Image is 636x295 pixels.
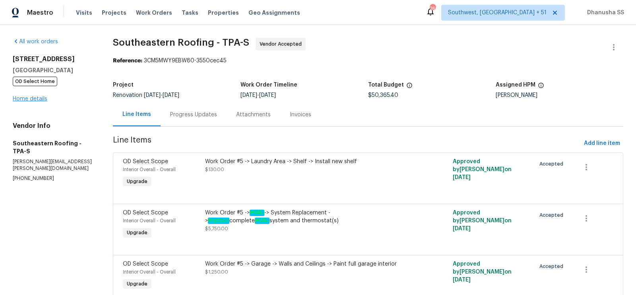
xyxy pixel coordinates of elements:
em: HVAC [255,218,270,224]
span: - [240,93,276,98]
button: Add line item [581,136,623,151]
b: Reference: [113,58,142,64]
span: Interior Overall - Overall [123,270,176,274]
span: Projects [102,9,126,17]
span: Line Items [113,136,581,151]
h5: [GEOGRAPHIC_DATA] [13,66,94,74]
div: [PERSON_NAME] [496,93,623,98]
h4: Vendor Info [13,122,94,130]
span: [DATE] [259,93,276,98]
span: Vendor Accepted [260,40,305,48]
p: [PERSON_NAME][EMAIL_ADDRESS][PERSON_NAME][DOMAIN_NAME] [13,158,94,172]
span: Upgrade [124,280,151,288]
span: Visits [76,9,92,17]
div: Progress Updates [170,111,217,119]
span: Interior Overall - Overall [123,218,176,223]
span: Geo Assignments [248,9,300,17]
span: Approved by [PERSON_NAME] on [453,210,512,231]
span: Accepted [539,262,566,270]
a: Home details [13,96,47,102]
div: 3CM5MWY9EBW80-3550cec45 [113,57,623,65]
span: Interior Overall - Overall [123,167,176,172]
em: Replace [208,218,229,224]
span: Accepted [539,211,566,219]
h5: Total Budget [368,82,404,88]
div: 760 [430,5,435,13]
span: The total cost of line items that have been proposed by Opendoor. This sum includes line items th... [406,82,413,93]
span: Upgrade [124,177,151,185]
span: - [144,93,179,98]
span: Approved by [PERSON_NAME] on [453,159,512,180]
p: [PHONE_NUMBER] [13,175,94,182]
span: Properties [208,9,239,17]
span: Renovation [113,93,179,98]
span: [DATE] [163,93,179,98]
span: OD Select Scope [123,210,168,216]
em: HVAC [250,210,264,216]
span: [DATE] [453,277,471,283]
span: $1,250.00 [205,270,228,274]
div: Invoices [290,111,311,119]
h5: Southeastern Roofing - TPA-S [13,139,94,155]
h5: Project [113,82,134,88]
span: [DATE] [453,226,471,231]
span: $130.00 [205,167,224,172]
span: OD Select Scope [123,261,168,267]
span: [DATE] [240,93,257,98]
span: OD Select Scope [123,159,168,164]
span: OD Select Home [13,77,57,86]
div: Work Order #5 -> -> System Replacement -> complete system and thermostat(s) [205,209,407,225]
div: Attachments [236,111,271,119]
span: The hpm assigned to this work order. [538,82,544,93]
span: Southeastern Roofing - TPA-S [113,38,249,47]
h2: [STREET_ADDRESS] [13,55,94,63]
span: Add line item [584,139,620,148]
h5: Work Order Timeline [240,82,297,88]
span: [DATE] [144,93,161,98]
h5: Assigned HPM [496,82,535,88]
span: [DATE] [453,175,471,180]
span: Maestro [27,9,53,17]
div: Line Items [122,110,151,118]
span: Upgrade [124,229,151,237]
div: Work Order #5 -> Laundry Area -> Shelf -> Install new shelf [205,158,407,166]
span: $50,365.40 [368,93,398,98]
span: Work Orders [136,9,172,17]
span: Tasks [182,10,198,15]
span: Accepted [539,160,566,168]
span: Approved by [PERSON_NAME] on [453,261,512,283]
span: Dhanusha SS [584,9,624,17]
span: $5,750.00 [205,226,228,231]
span: Southwest, [GEOGRAPHIC_DATA] + 51 [448,9,547,17]
div: Work Order #5 -> Garage -> Walls and Ceilings -> Paint full garage interior [205,260,407,268]
a: All work orders [13,39,58,44]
